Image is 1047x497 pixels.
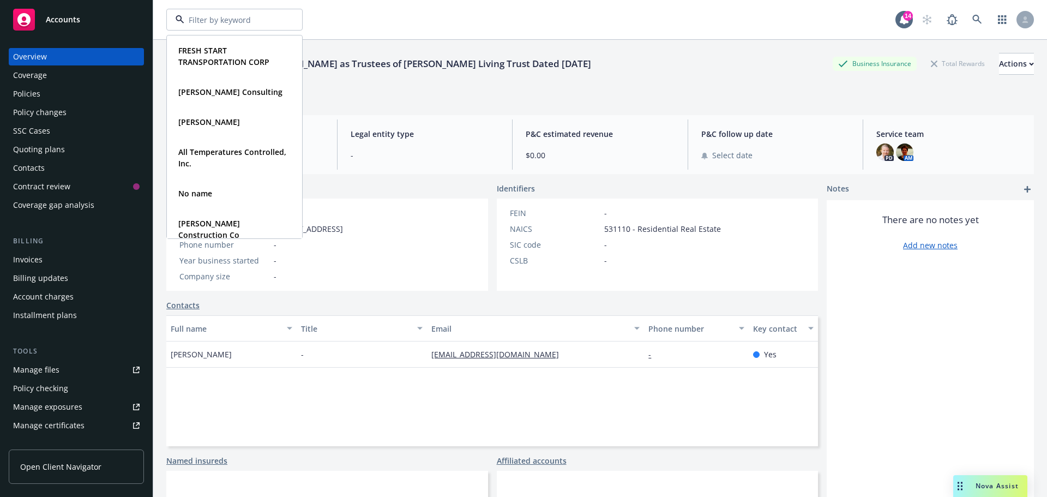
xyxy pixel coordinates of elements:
a: Accounts [9,4,144,35]
span: Notes [827,183,849,196]
div: Policies [13,85,40,103]
span: Legal entity type [351,128,500,140]
a: Affiliated accounts [497,455,567,466]
a: Contract review [9,178,144,195]
div: NAICS [510,223,600,235]
span: - [351,149,500,161]
div: Coverage [13,67,47,84]
span: Accounts [46,15,80,24]
a: Account charges [9,288,144,306]
a: Invoices [9,251,144,268]
a: Policy changes [9,104,144,121]
span: - [604,207,607,219]
span: Yes [764,349,777,360]
a: Contacts [9,159,144,177]
div: Full name [171,323,280,334]
div: Actions [999,53,1034,74]
span: [PERSON_NAME] [171,349,232,360]
a: SSC Cases [9,122,144,140]
a: Report a Bug [941,9,963,31]
div: Phone number [179,239,269,250]
a: Coverage [9,67,144,84]
div: Billing updates [13,270,68,287]
a: Manage exposures [9,398,144,416]
div: Coverage gap analysis [13,196,94,214]
span: Service team [876,128,1025,140]
a: Billing updates [9,270,144,287]
span: - [274,271,276,282]
div: Contract review [13,178,70,195]
div: Contacts [13,159,45,177]
a: Named insureds [166,455,227,466]
a: Manage files [9,361,144,379]
button: Title [297,315,427,342]
span: Nova Assist [976,481,1019,490]
a: Quoting plans [9,141,144,158]
a: [EMAIL_ADDRESS][DOMAIN_NAME] [431,349,568,360]
div: Billing [9,236,144,247]
div: SSC Cases [13,122,50,140]
a: Contacts [166,300,200,311]
div: 14 [903,11,913,21]
div: Account charges [13,288,74,306]
span: - [274,255,276,266]
button: Email [427,315,644,342]
span: There are no notes yet [882,213,979,226]
span: 531110 - Residential Real Estate [604,223,721,235]
strong: [PERSON_NAME] [178,117,240,127]
div: Policy changes [13,104,67,121]
img: photo [876,143,894,161]
button: Nova Assist [953,475,1027,497]
div: Year business started [179,255,269,266]
div: Installment plans [13,307,77,324]
span: P&C estimated revenue [526,128,675,140]
div: Invoices [13,251,43,268]
div: Total Rewards [925,57,990,70]
span: Select date [712,149,753,161]
a: Overview [9,48,144,65]
a: Start snowing [916,9,938,31]
a: Coverage gap analysis [9,196,144,214]
div: SIC code [510,239,600,250]
span: - [604,255,607,266]
a: Add new notes [903,239,958,251]
button: Full name [166,315,297,342]
div: Company size [179,271,269,282]
a: Search [966,9,988,31]
div: CSLB [510,255,600,266]
a: Manage claims [9,435,144,453]
div: Policy checking [13,380,68,397]
div: Title [301,323,411,334]
strong: [PERSON_NAME] Consulting [178,87,282,97]
div: FEIN [510,207,600,219]
a: Switch app [991,9,1013,31]
span: - [301,349,304,360]
a: add [1021,183,1034,196]
div: Manage claims [13,435,68,453]
a: Policy checking [9,380,144,397]
span: Open Client Navigator [20,461,101,472]
div: Email [431,323,628,334]
strong: [PERSON_NAME] Construction Co [178,218,240,240]
span: - [274,239,276,250]
span: $0.00 [526,149,675,161]
button: Phone number [644,315,748,342]
a: Manage certificates [9,417,144,434]
button: Key contact [749,315,818,342]
div: Manage certificates [13,417,85,434]
div: Tools [9,346,144,357]
button: Actions [999,53,1034,75]
div: Quoting plans [13,141,65,158]
img: photo [896,143,913,161]
div: Business Insurance [833,57,917,70]
div: Manage files [13,361,59,379]
span: Identifiers [497,183,535,194]
span: P&C follow up date [701,128,850,140]
strong: FRESH START TRANSPORTATION CORP [178,45,269,67]
a: - [648,349,660,360]
div: Drag to move [953,475,967,497]
div: Key contact [753,323,802,334]
div: Phone number [648,323,732,334]
input: Filter by keyword [184,14,280,26]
